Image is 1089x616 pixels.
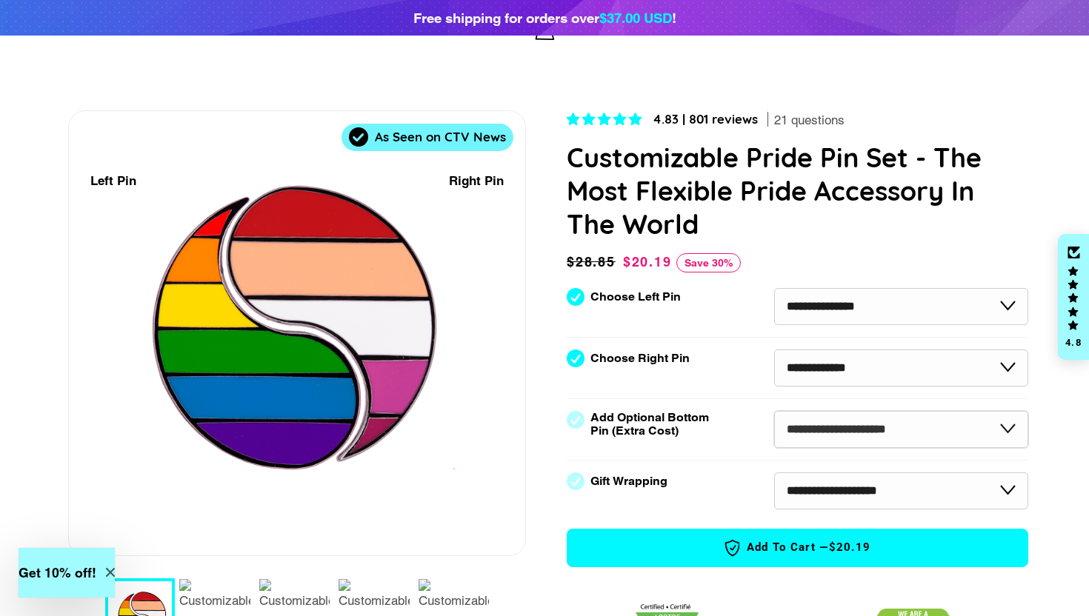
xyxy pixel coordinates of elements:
span: 4.83 | 801 reviews [653,111,758,127]
span: $37.00 USD [599,10,672,26]
span: $20.19 [623,254,672,269]
span: Save 30% [676,253,741,272]
span: 21 questions [774,112,845,130]
div: 4.8 [1065,338,1082,347]
h1: Customizable Pride Pin Set - The Most Flexible Pride Accessory In The World [567,141,1028,241]
button: Add to Cart —$20.19 [567,529,1028,567]
span: 4.83 stars [567,112,645,127]
label: Gift Wrapping [590,475,667,488]
label: Choose Left Pin [590,290,681,304]
div: Free shipping for orders over ! [413,7,676,28]
span: $28.85 [567,252,619,272]
div: 1 / 9 [69,111,525,555]
label: Choose Right Pin [590,352,690,365]
span: $20.19 [829,540,871,555]
div: Click to open Judge.me floating reviews tab [1058,234,1089,360]
span: Add to Cart — [590,538,1005,558]
label: Add Optional Bottom Pin (Extra Cost) [590,411,715,438]
div: Right Pin [449,171,504,191]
